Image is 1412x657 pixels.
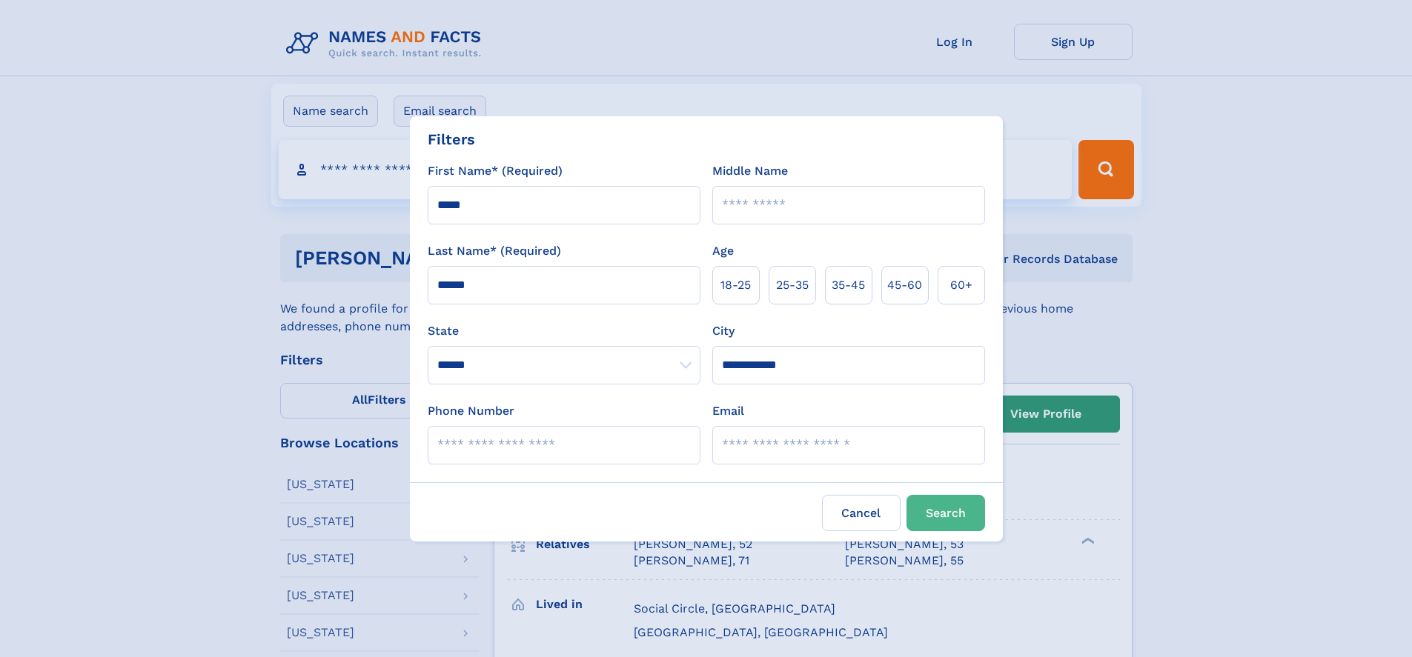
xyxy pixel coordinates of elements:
[832,276,865,294] span: 35‑45
[776,276,809,294] span: 25‑35
[428,322,700,340] label: State
[712,322,735,340] label: City
[822,495,901,531] label: Cancel
[712,402,744,420] label: Email
[906,495,985,531] button: Search
[428,128,475,150] div: Filters
[720,276,751,294] span: 18‑25
[887,276,922,294] span: 45‑60
[950,276,972,294] span: 60+
[712,242,734,260] label: Age
[428,162,563,180] label: First Name* (Required)
[428,242,561,260] label: Last Name* (Required)
[428,402,514,420] label: Phone Number
[712,162,788,180] label: Middle Name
